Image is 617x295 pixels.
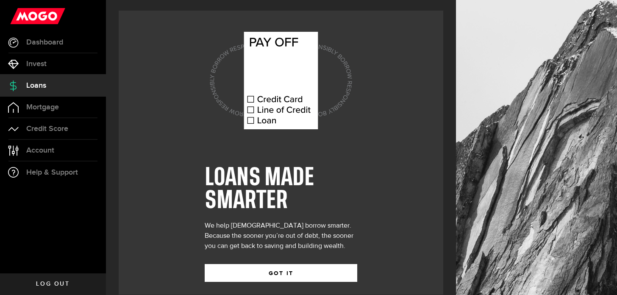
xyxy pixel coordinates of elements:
[205,221,357,251] div: We help [DEMOGRAPHIC_DATA] borrow smarter. Because the sooner you’re out of debt, the sooner you ...
[205,167,357,212] h1: LOANS MADE SMARTER
[26,169,78,176] span: Help & Support
[26,125,68,133] span: Credit Score
[26,60,47,68] span: Invest
[26,147,54,154] span: Account
[26,82,46,89] span: Loans
[26,103,59,111] span: Mortgage
[205,264,357,282] button: GOT IT
[26,39,63,46] span: Dashboard
[36,281,69,287] span: Log out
